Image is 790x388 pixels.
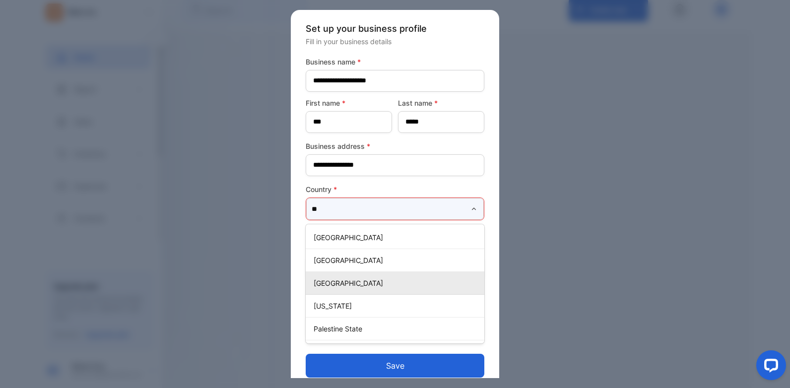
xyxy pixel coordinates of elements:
button: Save [306,354,484,378]
label: First name [306,98,392,108]
label: Business address [306,141,484,151]
p: Set up your business profile [306,22,484,35]
iframe: LiveChat chat widget [748,346,790,388]
label: Last name [398,98,484,108]
label: Country [306,184,484,194]
p: Fill in your business details [306,36,484,47]
p: [GEOGRAPHIC_DATA] [314,278,480,288]
p: [GEOGRAPHIC_DATA] [314,232,480,243]
p: [US_STATE] [314,301,480,311]
p: Palestine State [314,323,480,334]
p: This field is required [306,222,484,235]
label: Business name [306,57,484,67]
p: [GEOGRAPHIC_DATA] [314,255,480,265]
